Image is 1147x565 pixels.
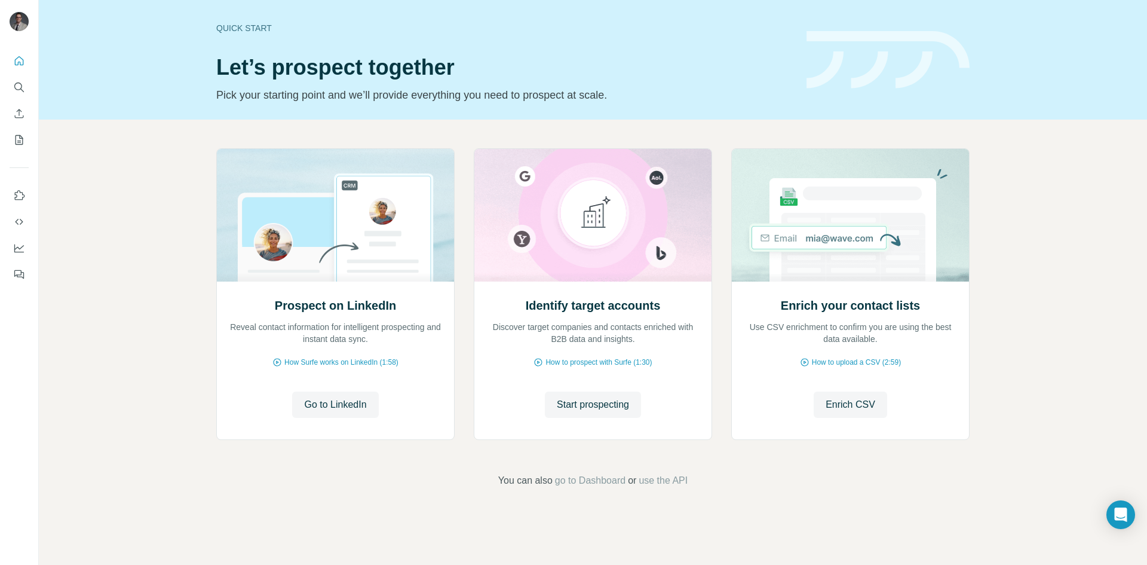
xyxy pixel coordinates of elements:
[292,392,378,418] button: Go to LinkedIn
[628,474,636,488] span: or
[545,357,652,368] span: How to prospect with Surfe (1:30)
[10,50,29,72] button: Quick start
[639,474,688,488] button: use the API
[216,149,455,282] img: Prospect on LinkedIn
[826,398,875,412] span: Enrich CSV
[474,149,712,282] img: Identify target accounts
[498,474,553,488] span: You can also
[10,264,29,285] button: Feedback
[744,321,957,345] p: Use CSV enrichment to confirm you are using the best data available.
[10,211,29,233] button: Use Surfe API
[284,357,398,368] span: How Surfe works on LinkedIn (1:58)
[10,237,29,259] button: Dashboard
[10,129,29,151] button: My lists
[555,474,625,488] button: go to Dashboard
[1106,500,1135,529] div: Open Intercom Messenger
[304,398,366,412] span: Go to LinkedIn
[557,398,629,412] span: Start prospecting
[216,56,792,80] h1: Let’s prospect together
[10,77,29,98] button: Search
[545,392,641,418] button: Start prospecting
[10,12,29,31] img: Avatar
[10,185,29,206] button: Use Surfe on LinkedIn
[806,31,970,89] img: banner
[526,297,661,314] h2: Identify target accounts
[731,149,970,282] img: Enrich your contact lists
[812,357,901,368] span: How to upload a CSV (2:59)
[781,297,920,314] h2: Enrich your contact lists
[10,103,29,124] button: Enrich CSV
[814,392,887,418] button: Enrich CSV
[216,22,792,34] div: Quick start
[486,321,700,345] p: Discover target companies and contacts enriched with B2B data and insights.
[275,297,396,314] h2: Prospect on LinkedIn
[229,321,442,345] p: Reveal contact information for intelligent prospecting and instant data sync.
[216,87,792,103] p: Pick your starting point and we’ll provide everything you need to prospect at scale.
